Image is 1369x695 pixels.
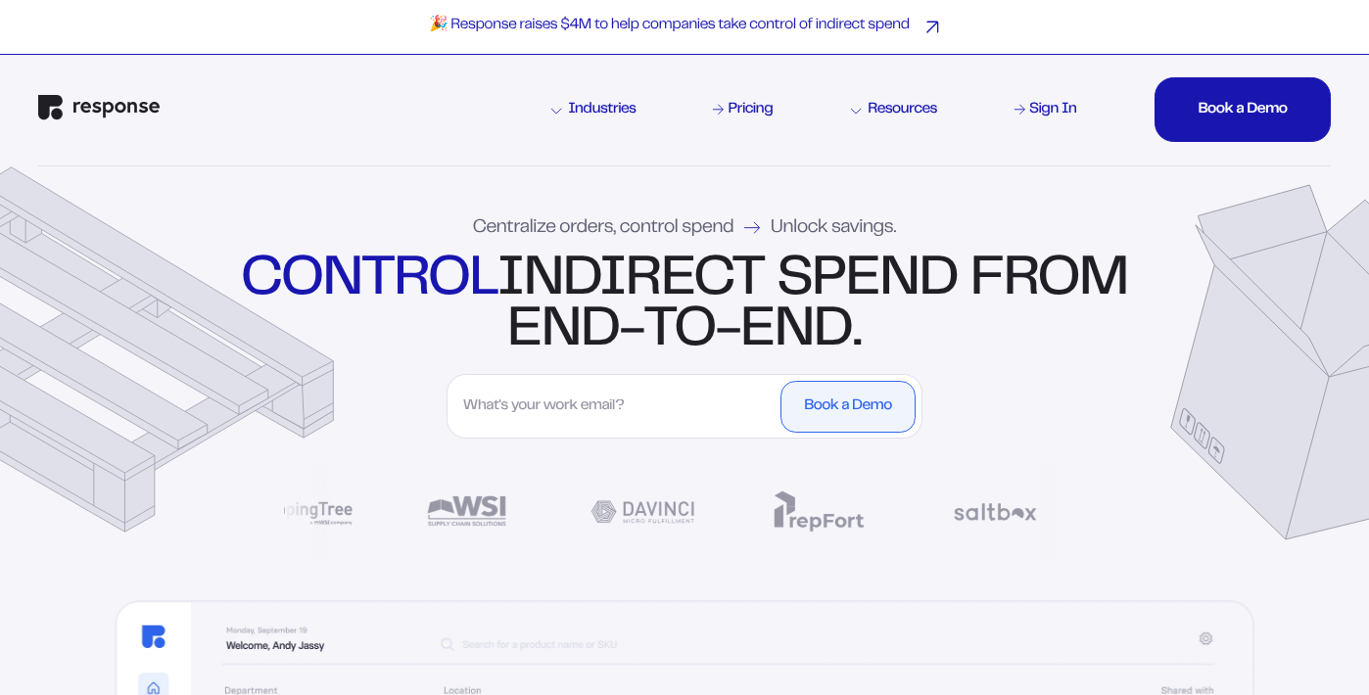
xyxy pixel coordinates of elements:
[710,99,777,121] a: Pricing
[771,218,896,237] span: Unlock savings.
[780,381,916,432] button: Book a Demo
[38,95,160,119] img: Response Logo
[1155,77,1331,142] button: Book a DemoBook a DemoBook a Demo
[236,255,1132,358] div: indirect spend from end-to-end.
[473,218,896,237] div: Centralize orders, control spend
[453,381,776,432] input: What's your work email?
[551,103,637,118] div: Industries
[804,399,891,415] div: Book a Demo
[729,103,774,118] div: Pricing
[1012,99,1080,121] a: Sign In
[1029,103,1076,118] div: Sign In
[241,255,497,305] strong: control
[38,95,160,124] a: Response Home
[1198,103,1287,118] div: Book a Demo
[429,17,909,36] p: 🎉 Response raises $4M to help companies take control of indirect spend
[851,103,937,118] div: Resources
